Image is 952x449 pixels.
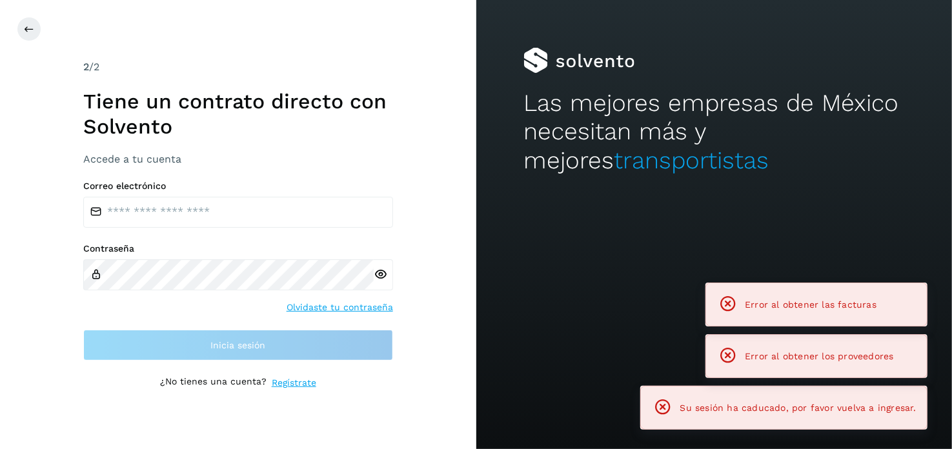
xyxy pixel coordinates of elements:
span: 2 [83,61,89,73]
span: transportistas [614,146,769,174]
span: Error al obtener los proveedores [745,351,894,361]
span: Error al obtener las facturas [745,299,876,310]
p: ¿No tienes una cuenta? [160,376,267,390]
label: Correo electrónico [83,181,393,192]
span: Su sesión ha caducado, por favor vuelva a ingresar. [680,403,917,413]
a: Olvidaste tu contraseña [287,301,393,314]
h2: Las mejores empresas de México necesitan más y mejores [523,89,904,175]
h3: Accede a tu cuenta [83,153,393,165]
h1: Tiene un contrato directo con Solvento [83,89,393,139]
span: Inicia sesión [210,341,265,350]
div: /2 [83,59,393,75]
button: Inicia sesión [83,330,393,361]
a: Regístrate [272,376,316,390]
label: Contraseña [83,243,393,254]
